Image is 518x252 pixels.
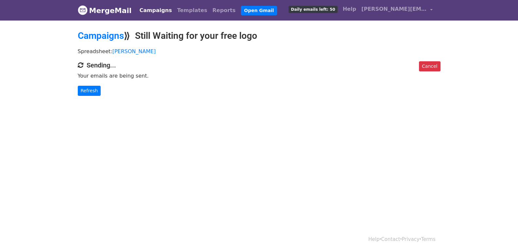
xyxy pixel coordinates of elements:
[78,30,441,41] h2: ⟫ Still Waiting for your free logo
[402,236,419,242] a: Privacy
[241,6,277,15] a: Open Gmail
[78,86,101,96] a: Refresh
[175,4,210,17] a: Templates
[340,3,359,16] a: Help
[368,236,379,242] a: Help
[361,5,427,13] span: [PERSON_NAME][EMAIL_ADDRESS][DOMAIN_NAME]
[381,236,400,242] a: Contact
[210,4,238,17] a: Reports
[78,30,124,41] a: Campaigns
[359,3,435,18] a: [PERSON_NAME][EMAIL_ADDRESS][DOMAIN_NAME]
[78,5,88,15] img: MergeMail logo
[286,3,340,16] a: Daily emails left: 50
[112,48,156,54] a: [PERSON_NAME]
[289,6,337,13] span: Daily emails left: 50
[421,236,435,242] a: Terms
[419,61,440,71] a: Cancel
[78,72,441,79] p: Your emails are being sent.
[78,4,132,17] a: MergeMail
[78,48,441,55] p: Spreadsheet:
[78,61,441,69] h4: Sending...
[137,4,175,17] a: Campaigns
